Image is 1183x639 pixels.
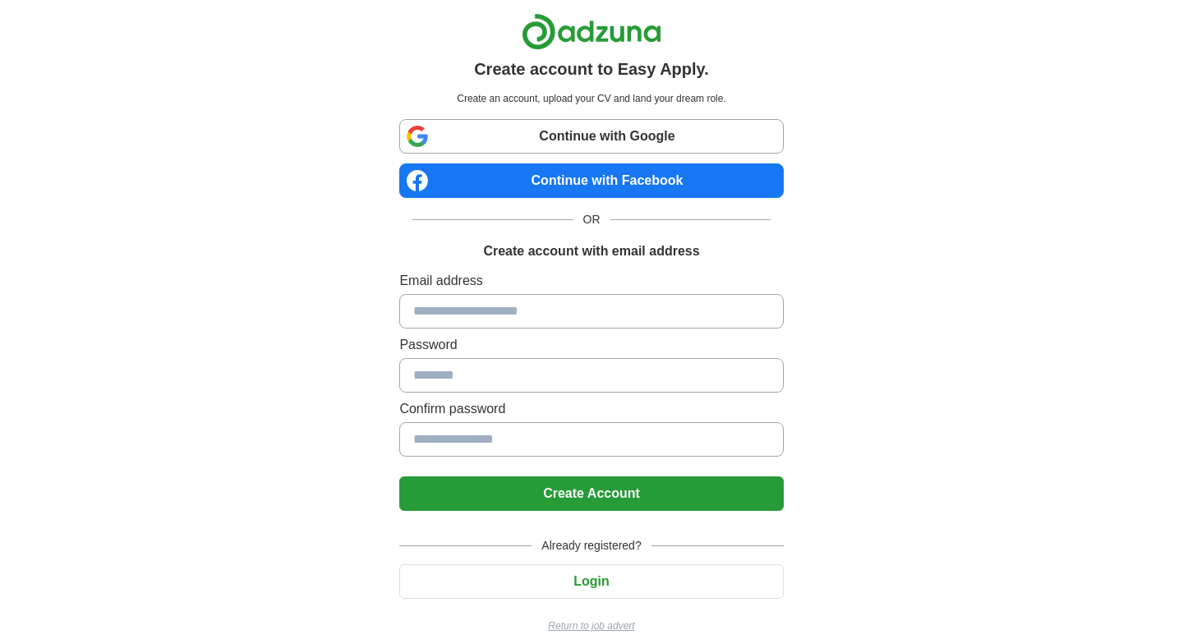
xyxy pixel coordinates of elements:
[474,57,709,81] h1: Create account to Easy Apply.
[483,241,699,261] h1: Create account with email address
[522,13,661,50] img: Adzuna logo
[532,537,651,554] span: Already registered?
[399,163,783,198] a: Continue with Facebook
[399,574,783,588] a: Login
[403,91,780,106] p: Create an account, upload your CV and land your dream role.
[399,271,783,291] label: Email address
[399,476,783,511] button: Create Account
[399,335,783,355] label: Password
[399,119,783,154] a: Continue with Google
[399,564,783,599] button: Login
[399,399,783,419] label: Confirm password
[573,211,610,228] span: OR
[399,618,783,633] a: Return to job advert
